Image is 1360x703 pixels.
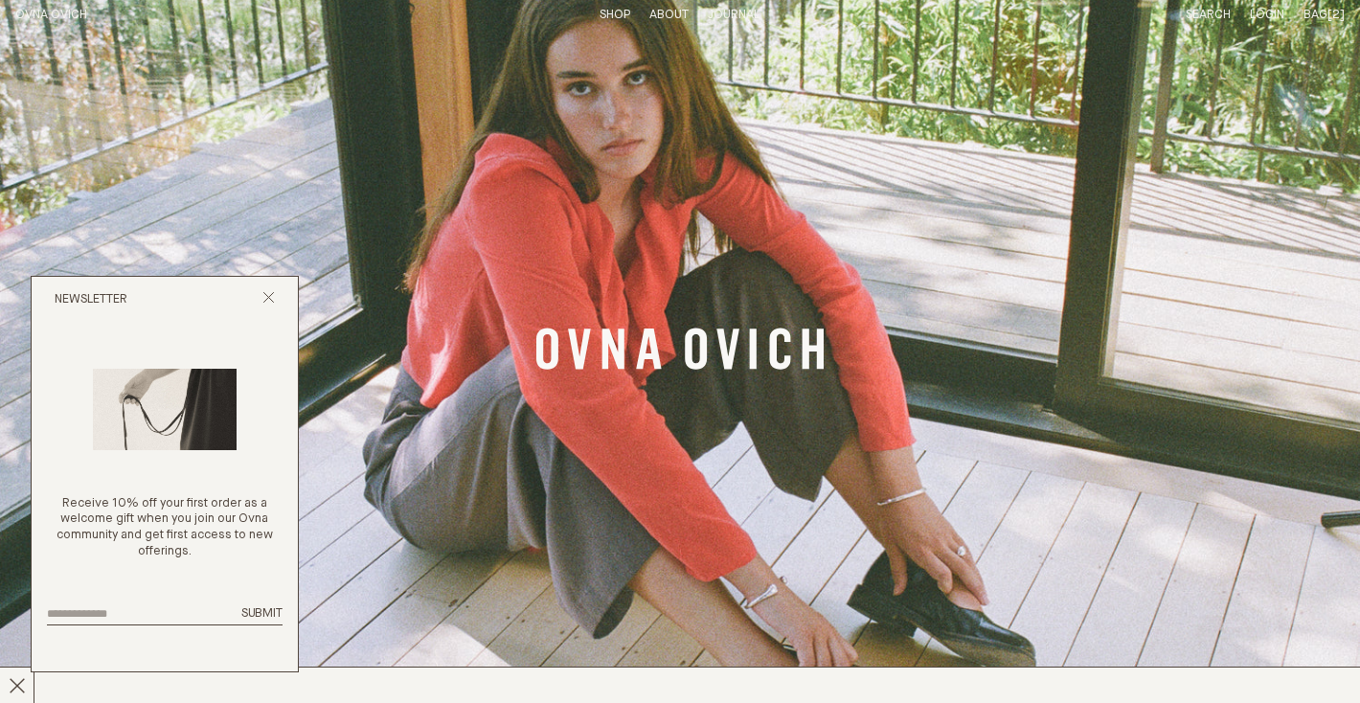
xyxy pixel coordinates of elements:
[708,9,759,21] a: Journal
[15,9,87,21] a: Home
[1327,9,1345,21] span: [2]
[536,328,824,375] a: Banner Link
[1250,9,1284,21] a: Login
[1186,9,1231,21] a: Search
[1303,9,1327,21] span: Bag
[262,291,275,309] button: Close popup
[649,8,689,24] summary: About
[47,496,283,561] p: Receive 10% off your first order as a welcome gift when you join our Ovna community and get first...
[241,606,283,623] button: Submit
[241,607,283,620] span: Submit
[55,292,127,308] h2: Newsletter
[600,9,630,21] a: Shop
